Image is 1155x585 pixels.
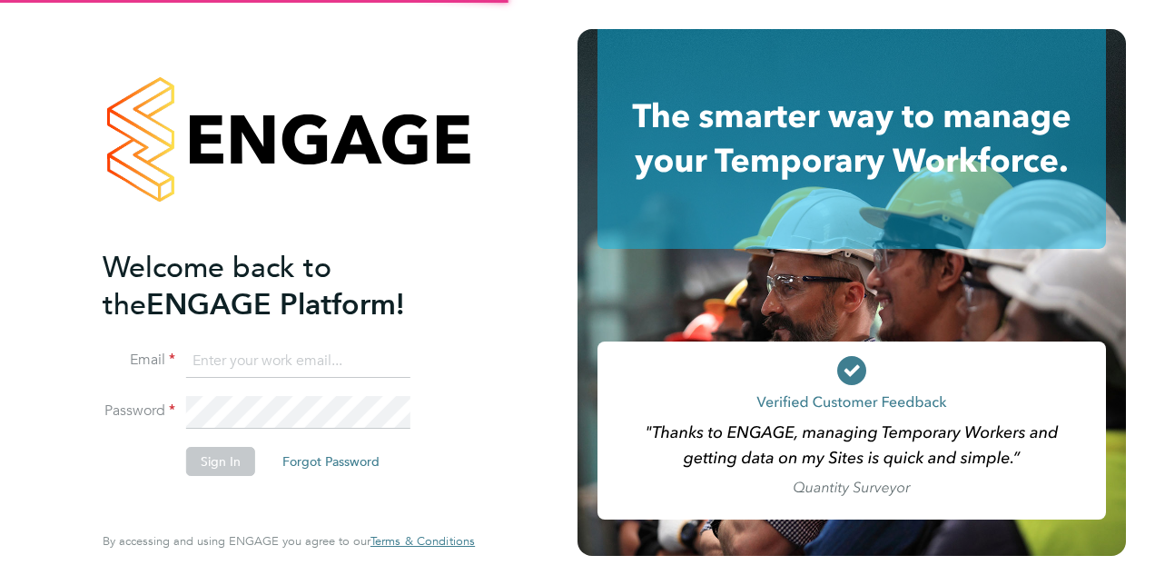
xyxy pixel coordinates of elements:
[370,534,475,549] a: Terms & Conditions
[103,533,475,549] span: By accessing and using ENGAGE you agree to our
[186,447,255,476] button: Sign In
[370,533,475,549] span: Terms & Conditions
[103,249,457,323] h2: ENGAGE Platform!
[103,250,331,322] span: Welcome back to the
[268,447,394,476] button: Forgot Password
[103,402,175,421] label: Password
[186,345,410,378] input: Enter your work email...
[103,351,175,370] label: Email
